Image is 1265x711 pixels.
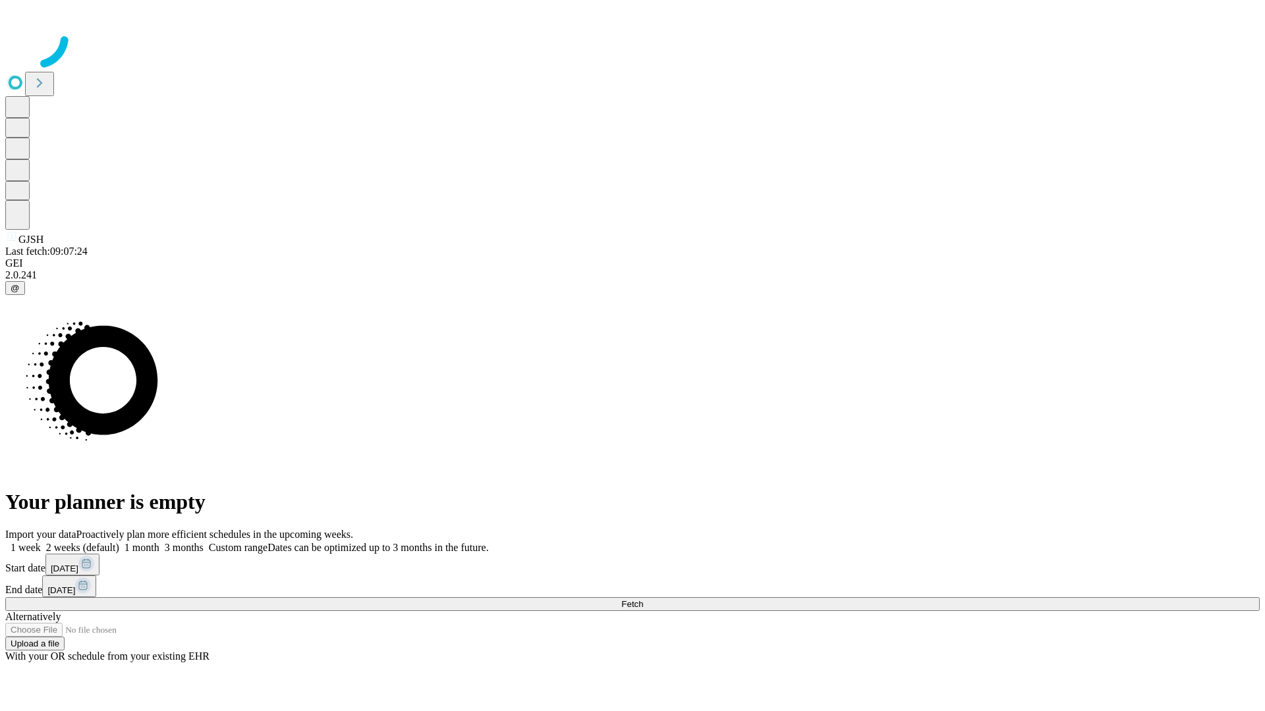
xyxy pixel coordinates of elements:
[5,529,76,540] span: Import your data
[11,542,41,553] span: 1 week
[5,490,1260,514] h1: Your planner is empty
[18,234,43,245] span: GJSH
[5,257,1260,269] div: GEI
[5,597,1260,611] button: Fetch
[5,554,1260,575] div: Start date
[5,637,65,650] button: Upload a file
[51,564,78,573] span: [DATE]
[76,529,353,540] span: Proactively plan more efficient schedules in the upcoming weeks.
[5,650,210,662] span: With your OR schedule from your existing EHR
[42,575,96,597] button: [DATE]
[267,542,488,553] span: Dates can be optimized up to 3 months in the future.
[209,542,267,553] span: Custom range
[165,542,204,553] span: 3 months
[5,269,1260,281] div: 2.0.241
[11,283,20,293] span: @
[46,542,119,553] span: 2 weeks (default)
[5,246,88,257] span: Last fetch: 09:07:24
[621,599,643,609] span: Fetch
[5,281,25,295] button: @
[5,575,1260,597] div: End date
[125,542,159,553] span: 1 month
[5,611,61,622] span: Alternatively
[45,554,99,575] button: [DATE]
[47,585,75,595] span: [DATE]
